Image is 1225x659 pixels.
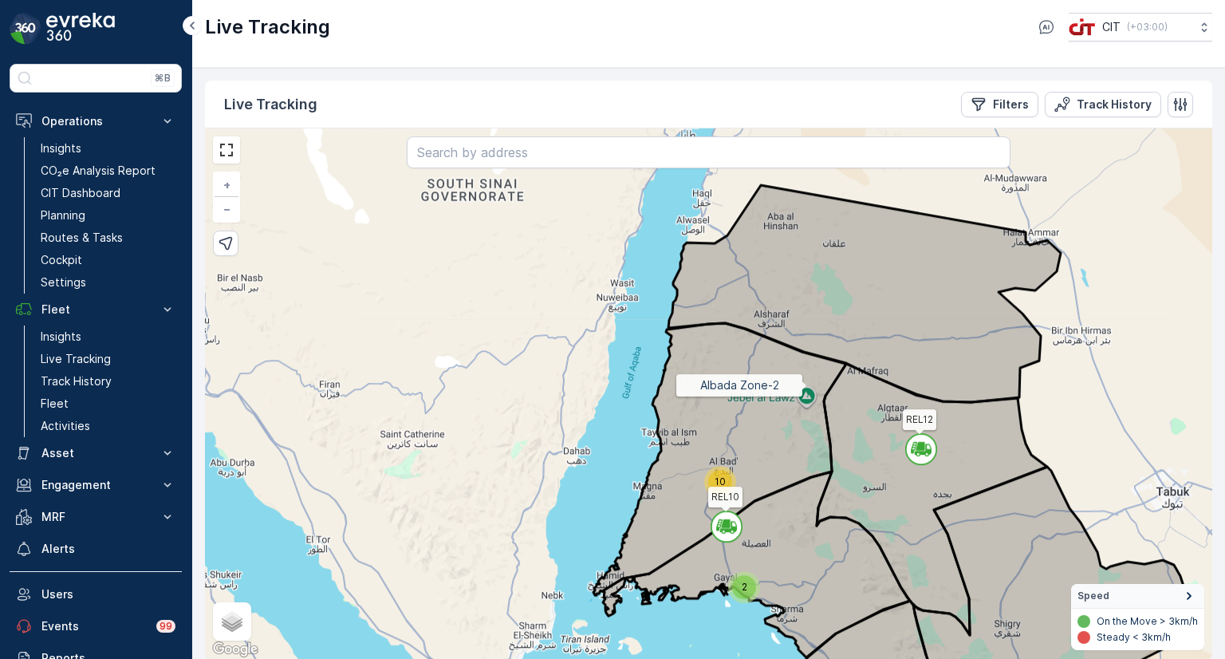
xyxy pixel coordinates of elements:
[41,509,150,525] p: MRF
[993,97,1029,112] p: Filters
[34,182,182,204] a: CIT Dashboard
[223,178,230,191] span: +
[41,351,111,367] p: Live Tracking
[10,13,41,45] img: logo
[224,93,317,116] p: Live Tracking
[34,393,182,415] a: Fleet
[10,469,182,501] button: Engagement
[41,586,175,602] p: Users
[41,252,82,268] p: Cockpit
[10,610,182,642] a: Events99
[1069,18,1096,36] img: cit-logo_pOk6rL0.png
[1045,92,1161,117] button: Track History
[407,136,1011,168] input: Search by address
[41,329,81,345] p: Insights
[215,604,250,639] a: Layers
[10,294,182,326] button: Fleet
[155,72,171,85] p: ⌘B
[1102,19,1121,35] p: CIT
[1077,590,1109,602] span: Speed
[41,230,123,246] p: Routes & Tasks
[10,437,182,469] button: Asset
[1071,584,1204,609] summary: Speed
[34,415,182,437] a: Activities
[223,202,231,215] span: −
[34,326,182,348] a: Insights
[10,578,182,610] a: Users
[742,581,747,593] span: 2
[205,14,330,40] p: Live Tracking
[10,533,182,565] a: Alerts
[41,373,112,389] p: Track History
[41,418,90,434] p: Activities
[10,105,182,137] button: Operations
[34,227,182,249] a: Routes & Tasks
[34,204,182,227] a: Planning
[41,163,156,179] p: CO₂e Analysis Report
[961,92,1038,117] button: Filters
[34,249,182,271] a: Cockpit
[1097,631,1171,644] p: Steady < 3km/h
[41,113,150,129] p: Operations
[215,173,238,197] a: Zoom In
[1077,97,1152,112] p: Track History
[34,370,182,393] a: Track History
[41,396,69,412] p: Fleet
[34,137,182,160] a: Insights
[46,13,115,45] img: logo_dark-DEwI_e13.png
[41,185,120,201] p: CIT Dashboard
[41,477,150,493] p: Engagement
[34,348,182,370] a: Live Tracking
[34,160,182,182] a: CO₂e Analysis Report
[41,302,150,318] p: Fleet
[1127,21,1168,34] p: ( +03:00 )
[41,140,81,156] p: Insights
[215,138,238,162] a: View Fullscreen
[41,541,175,557] p: Alerts
[41,445,150,461] p: Asset
[728,571,760,603] div: 2
[1097,615,1198,628] p: On the Move > 3km/h
[159,619,173,633] p: 99
[1069,13,1212,41] button: CIT(+03:00)
[704,466,736,498] div: 10
[715,476,726,487] span: 10
[41,274,86,290] p: Settings
[10,501,182,533] button: MRF
[41,618,147,634] p: Events
[41,207,85,223] p: Planning
[34,271,182,294] a: Settings
[215,197,238,221] a: Zoom Out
